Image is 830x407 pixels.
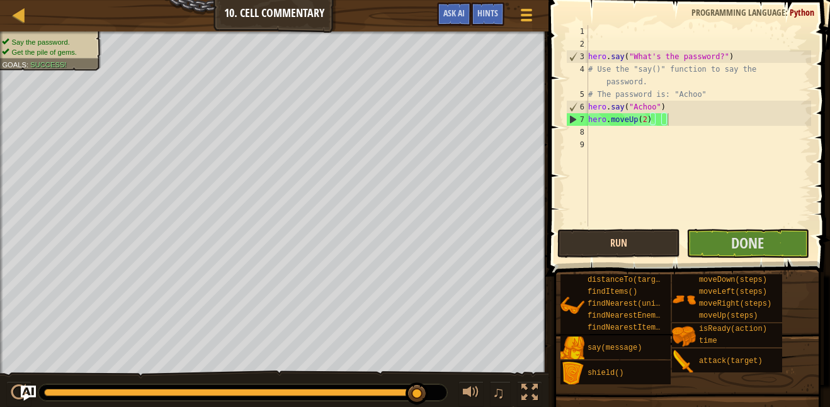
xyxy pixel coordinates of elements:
[2,47,94,57] li: Get the pile of gems.
[2,60,26,69] span: Goals
[566,138,588,151] div: 9
[566,88,588,101] div: 5
[458,381,484,407] button: Adjust volume
[672,325,696,348] img: portrait.png
[567,50,588,63] div: 3
[672,350,696,374] img: portrait.png
[691,6,785,18] span: Programming language
[566,126,588,138] div: 8
[699,287,767,296] span: moveLeft(steps)
[588,311,669,320] span: findNearestEnemy()
[2,37,94,47] li: Say the password.
[490,381,511,407] button: ♫
[477,7,498,19] span: Hints
[699,299,771,308] span: moveRight(steps)
[560,294,584,318] img: portrait.png
[437,3,471,26] button: Ask AI
[588,369,624,377] span: shield()
[560,362,584,386] img: portrait.png
[511,3,542,32] button: Show game menu
[517,381,542,407] button: Toggle fullscreen
[699,357,763,365] span: attack(target)
[731,233,764,253] span: Done
[6,381,31,407] button: Ctrl + P: Play
[30,60,66,69] span: Success!
[21,386,36,401] button: Ask AI
[566,63,588,88] div: 4
[567,113,588,126] div: 7
[588,323,664,332] span: findNearestItem()
[672,287,696,311] img: portrait.png
[588,287,637,296] span: findItems()
[588,343,642,352] span: say(message)
[699,325,767,333] span: isReady(action)
[567,101,588,113] div: 6
[566,25,588,38] div: 1
[492,383,505,402] span: ♫
[12,48,77,56] span: Get the pile of gems.
[699,276,767,284] span: moveDown(steps)
[566,38,588,50] div: 2
[699,337,717,345] span: time
[560,337,584,360] img: portrait.png
[686,229,809,258] button: Done
[443,7,465,19] span: Ask AI
[26,60,30,69] span: :
[790,6,814,18] span: Python
[557,229,680,258] button: Run
[699,311,758,320] span: moveUp(steps)
[12,38,70,46] span: Say the password.
[588,276,669,284] span: distanceTo(target)
[785,6,790,18] span: :
[588,299,669,308] span: findNearest(units)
